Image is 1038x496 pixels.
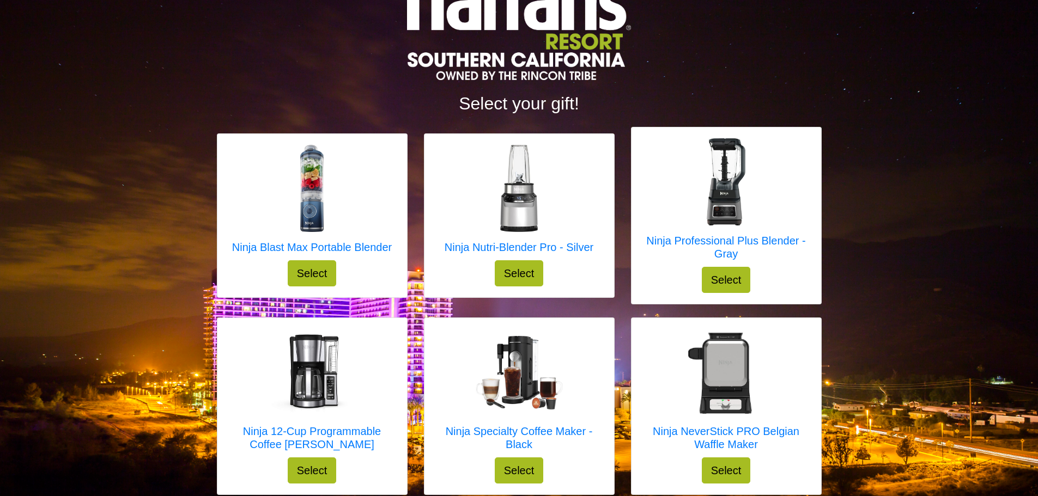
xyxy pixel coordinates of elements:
[683,138,770,225] img: Ninja Professional Plus Blender - Gray
[642,138,810,267] a: Ninja Professional Plus Blender - Gray Ninja Professional Plus Blender - Gray
[495,260,544,286] button: Select
[288,457,337,483] button: Select
[683,329,770,416] img: Ninja NeverStick PRO Belgian Waffle Maker
[228,329,396,457] a: Ninja 12-Cup Programmable Coffee Brewer Ninja 12-Cup Programmable Coffee [PERSON_NAME]
[232,241,392,254] h5: Ninja Blast Max Portable Blender
[288,260,337,286] button: Select
[435,329,603,457] a: Ninja Specialty Coffee Maker - Black Ninja Specialty Coffee Maker - Black
[642,329,810,457] a: Ninja NeverStick PRO Belgian Waffle Maker Ninja NeverStick PRO Belgian Waffle Maker
[642,425,810,451] h5: Ninja NeverStick PRO Belgian Waffle Maker
[435,425,603,451] h5: Ninja Specialty Coffee Maker - Black
[475,145,562,232] img: Ninja Nutri-Blender Pro - Silver
[269,329,356,416] img: Ninja 12-Cup Programmable Coffee Brewer
[495,457,544,483] button: Select
[445,241,593,254] h5: Ninja Nutri-Blender Pro - Silver
[268,145,355,232] img: Ninja Blast Max Portable Blender
[476,336,563,410] img: Ninja Specialty Coffee Maker - Black
[232,145,392,260] a: Ninja Blast Max Portable Blender Ninja Blast Max Portable Blender
[217,93,822,114] h2: Select your gift!
[702,267,751,293] button: Select
[702,457,751,483] button: Select
[228,425,396,451] h5: Ninja 12-Cup Programmable Coffee [PERSON_NAME]
[445,145,593,260] a: Ninja Nutri-Blender Pro - Silver Ninja Nutri-Blender Pro - Silver
[642,234,810,260] h5: Ninja Professional Plus Blender - Gray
